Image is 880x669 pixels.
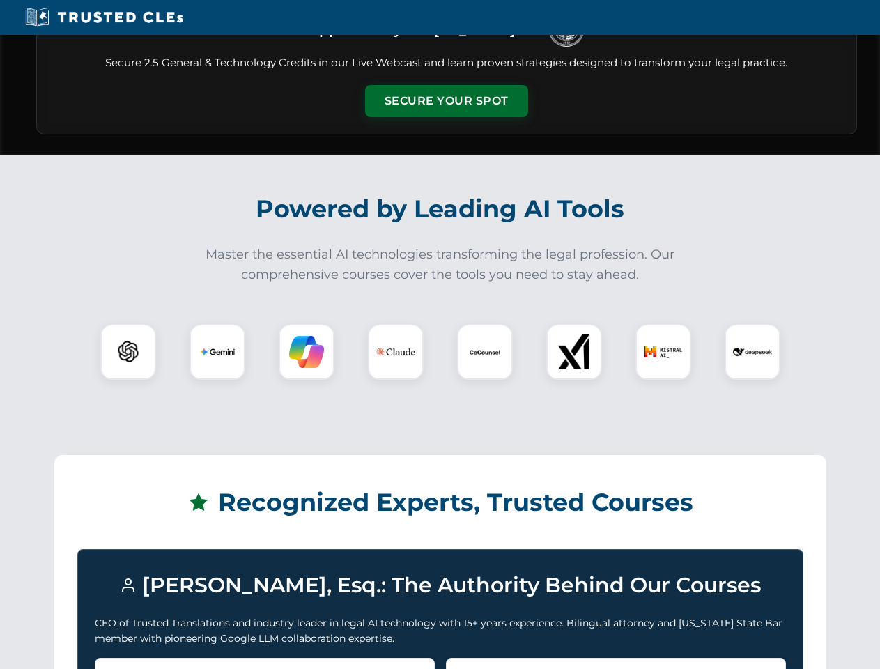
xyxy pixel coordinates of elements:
[644,332,683,371] img: Mistral AI Logo
[196,245,684,285] p: Master the essential AI technologies transforming the legal profession. Our comprehensive courses...
[368,324,424,380] div: Claude
[95,567,786,604] h3: [PERSON_NAME], Esq.: The Authority Behind Our Courses
[279,324,334,380] div: Copilot
[77,478,803,527] h2: Recognized Experts, Trusted Courses
[457,324,513,380] div: CoCounsel
[725,324,780,380] div: DeepSeek
[365,85,528,117] button: Secure Your Spot
[108,332,148,372] img: ChatGPT Logo
[190,324,245,380] div: Gemini
[54,55,840,71] p: Secure 2.5 General & Technology Credits in our Live Webcast and learn proven strategies designed ...
[635,324,691,380] div: Mistral AI
[95,615,786,647] p: CEO of Trusted Translations and industry leader in legal AI technology with 15+ years experience....
[557,334,592,369] img: xAI Logo
[376,332,415,371] img: Claude Logo
[100,324,156,380] div: ChatGPT
[21,7,187,28] img: Trusted CLEs
[289,334,324,369] img: Copilot Logo
[468,334,502,369] img: CoCounsel Logo
[546,324,602,380] div: xAI
[200,334,235,369] img: Gemini Logo
[733,332,772,371] img: DeepSeek Logo
[54,185,826,233] h2: Powered by Leading AI Tools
